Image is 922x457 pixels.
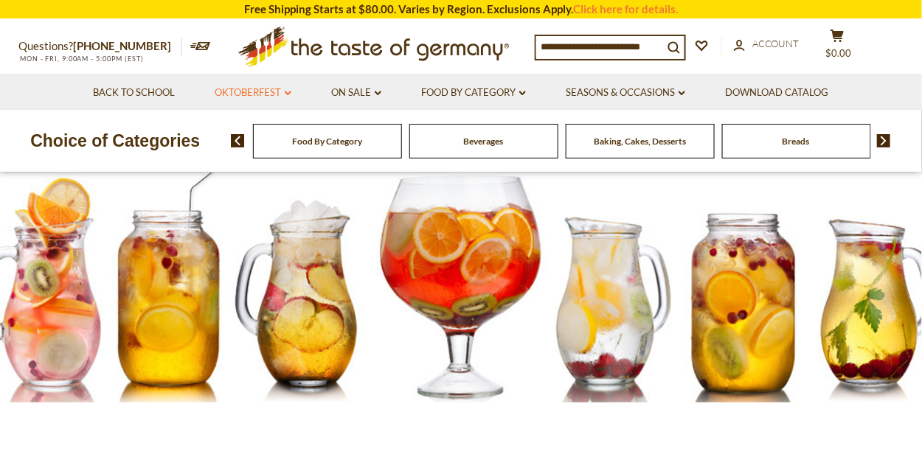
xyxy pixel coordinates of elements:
span: MON - FRI, 9:00AM - 5:00PM (EST) [18,55,144,63]
a: Back to School [93,85,175,101]
img: next arrow [877,134,891,147]
a: Seasons & Occasions [566,85,685,101]
a: Food By Category [292,136,362,147]
a: Click here for details. [573,2,678,15]
span: Account [752,38,800,49]
p: Questions? [18,37,182,56]
span: $0.00 [826,47,852,59]
a: Breads [783,136,810,147]
a: Beverages [464,136,504,147]
a: Food By Category [422,85,526,101]
a: Oktoberfest [215,85,291,101]
a: [PHONE_NUMBER] [73,39,171,52]
a: Baking, Cakes, Desserts [594,136,686,147]
button: $0.00 [815,29,859,66]
img: previous arrow [231,134,245,147]
a: Download Catalog [726,85,829,101]
a: Account [734,36,800,52]
a: On Sale [332,85,381,101]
